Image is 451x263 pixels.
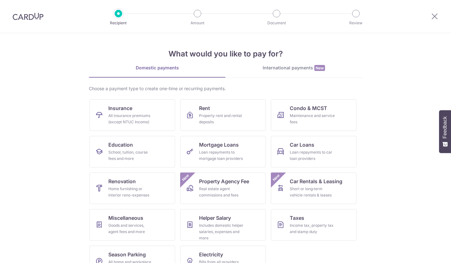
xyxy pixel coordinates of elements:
div: Goods and services, agent fees and more [108,222,154,235]
p: Review [333,20,379,26]
h4: What would you like to pay for? [89,48,362,60]
div: Loan repayments to car loan providers [290,149,335,162]
span: Car Rentals & Leasing [290,178,342,185]
p: Recipient [95,20,142,26]
div: Domestic payments [89,65,226,71]
div: Home furnishing or interior reno-expenses [108,186,154,198]
span: Education [108,141,133,149]
div: Income tax, property tax and stamp duty [290,222,335,235]
img: CardUp [13,13,43,20]
a: TaxesIncome tax, property tax and stamp duty [271,209,357,241]
a: Condo & MCSTMaintenance and service fees [271,99,357,131]
div: Short or long‑term vehicle rentals & leases [290,186,335,198]
span: Miscellaneous [108,214,143,222]
a: Car Rentals & LeasingShort or long‑term vehicle rentals & leasesNew [271,172,357,204]
div: International payments [226,65,362,71]
div: Property rent and rental deposits [199,113,244,125]
p: Document [253,20,300,26]
span: Feedback [442,116,448,138]
p: Amount [174,20,221,26]
span: Electricity [199,251,223,258]
a: Property Agency FeeReal estate agent commissions and feesNew [180,172,266,204]
div: Loan repayments to mortgage loan providers [199,149,244,162]
span: Condo & MCST [290,104,327,112]
div: Choose a payment type to create one-time or recurring payments. [89,85,362,92]
span: Mortgage Loans [199,141,239,149]
span: New [271,172,282,183]
div: Real estate agent commissions and fees [199,186,244,198]
div: School, tuition, course fees and more [108,149,154,162]
a: RentProperty rent and rental deposits [180,99,266,131]
div: Includes domestic helper salaries, expenses and more [199,222,244,241]
a: EducationSchool, tuition, course fees and more [89,136,175,167]
div: All insurance premiums (except NTUC Income) [108,113,154,125]
span: Rent [199,104,210,112]
span: Car Loans [290,141,314,149]
span: Season Parking [108,251,146,258]
span: Taxes [290,214,304,222]
span: Insurance [108,104,132,112]
a: Helper SalaryIncludes domestic helper salaries, expenses and more [180,209,266,241]
span: New [314,65,325,71]
a: RenovationHome furnishing or interior reno-expenses [89,172,175,204]
button: Feedback - Show survey [439,110,451,153]
a: MiscellaneousGoods and services, agent fees and more [89,209,175,241]
a: Mortgage LoansLoan repayments to mortgage loan providers [180,136,266,167]
span: Renovation [108,178,136,185]
a: InsuranceAll insurance premiums (except NTUC Income) [89,99,175,131]
div: Maintenance and service fees [290,113,335,125]
a: Car LoansLoan repayments to car loan providers [271,136,357,167]
span: Helper Salary [199,214,231,222]
span: Property Agency Fee [199,178,249,185]
span: New [180,172,191,183]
